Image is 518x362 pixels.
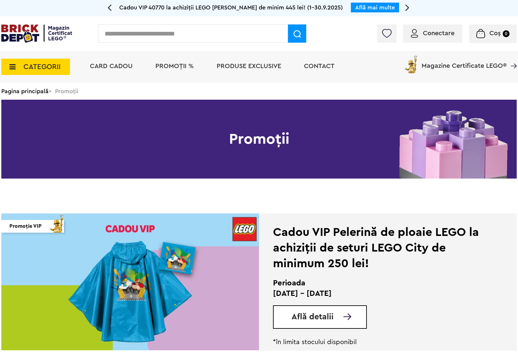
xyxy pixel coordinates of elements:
[23,63,61,70] span: CATEGORII
[46,213,67,233] img: vip_page_imag.png
[489,30,501,36] span: Coș
[273,338,484,346] p: *în limita stocului disponibil
[355,5,395,10] a: Află mai multe
[304,63,335,69] a: Contact
[1,88,49,94] a: Pagina principală
[273,224,484,271] div: Cadou VIP Pelerină de ploaie LEGO la achiziții de seturi LEGO City de minimum 250 lei!
[507,54,517,61] a: Magazine Certificate LEGO®
[155,63,194,69] a: PROMOȚII %
[119,5,343,10] span: Cadou VIP 40770 la achiziții LEGO [PERSON_NAME] de minim 445 lei! (1-30.9.2025)
[503,30,510,37] small: 0
[273,278,484,288] h2: Perioada
[292,313,366,321] a: Află detalii
[217,63,281,69] a: Produse exclusive
[422,54,507,69] span: Magazine Certificate LEGO®
[1,83,517,100] div: > Promoții
[423,30,454,36] span: Conectare
[1,100,517,179] h1: Promoții
[292,313,334,321] span: Află detalii
[90,63,133,69] a: Card Cadou
[273,288,484,299] p: [DATE] - [DATE]
[411,30,454,36] a: Conectare
[9,220,42,233] span: Promoție VIP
